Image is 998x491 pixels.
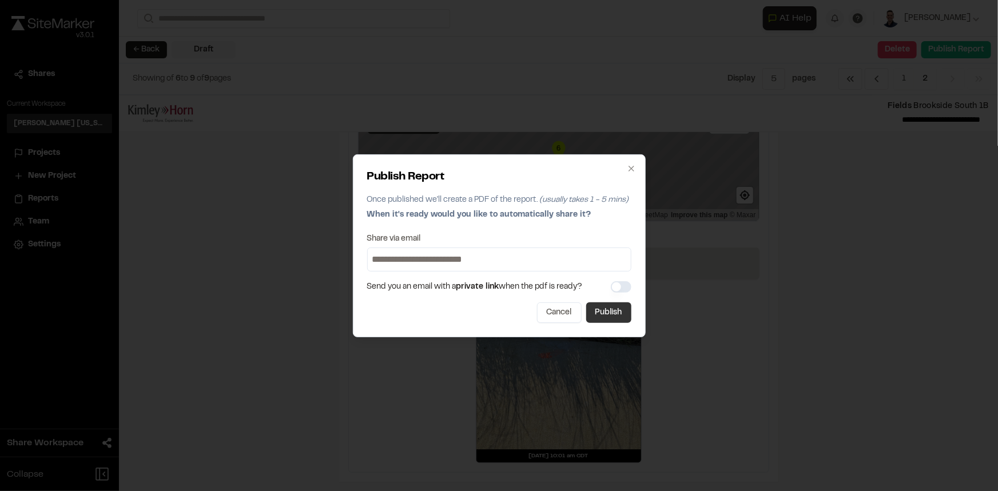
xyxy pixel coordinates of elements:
label: Share via email [367,235,421,243]
span: Send you an email with a when the pdf is ready? [367,281,583,293]
span: private link [456,284,499,290]
button: Cancel [537,302,582,323]
p: Once published we'll create a PDF of the report. [367,194,631,206]
h2: Publish Report [367,169,631,186]
span: When it's ready would you like to automatically share it? [367,211,591,218]
span: (usually takes 1 - 5 mins) [540,197,629,203]
button: Publish [586,302,631,323]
